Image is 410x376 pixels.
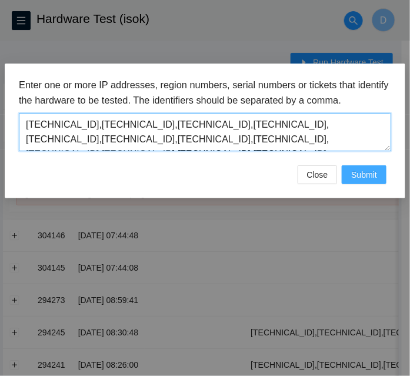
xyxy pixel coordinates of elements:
span: Submit [351,168,377,181]
textarea: [TECHNICAL_ID],[TECHNICAL_ID],[TECHNICAL_ID],[TECHNICAL_ID],[TECHNICAL_ID],[TECHNICAL_ID],[TECHNI... [19,113,391,151]
button: Close [298,165,338,184]
button: Submit [342,165,386,184]
h3: Enter one or more IP addresses, region numbers, serial numbers or tickets that identify the hardw... [19,78,391,108]
span: Close [307,168,328,181]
